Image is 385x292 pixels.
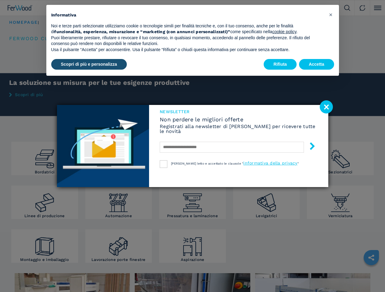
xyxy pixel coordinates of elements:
img: Newsletter image [57,105,149,187]
span: [PERSON_NAME] letto e accettato le clausole " [171,162,243,165]
p: Noi e terze parti selezionate utilizziamo cookie o tecnologie simili per finalità tecniche e, con... [51,23,324,35]
button: Chiudi questa informativa [326,10,336,19]
span: " [298,162,299,165]
p: Puoi liberamente prestare, rifiutare o revocare il tuo consenso, in qualsiasi momento, accedendo ... [51,35,324,47]
span: Non perdere le migliori offerte [160,117,317,122]
a: informativa della privacy [243,161,297,165]
span: NEWSLETTER [160,109,317,114]
button: Scopri di più e personalizza [51,59,127,70]
strong: funzionalità, esperienza, misurazione e “marketing (con annunci personalizzati)” [54,29,230,34]
span: × [329,11,333,18]
p: Usa il pulsante “Accetta” per acconsentire. Usa il pulsante “Rifiuta” o chiudi questa informativa... [51,47,324,53]
a: cookie policy [272,29,296,34]
button: submit-button [302,140,316,154]
h2: Informativa [51,12,324,18]
h6: Registrati alla newsletter di [PERSON_NAME] per ricevere tutte le novità [160,124,317,134]
button: Rifiuta [264,59,297,70]
button: Accetta [299,59,334,70]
